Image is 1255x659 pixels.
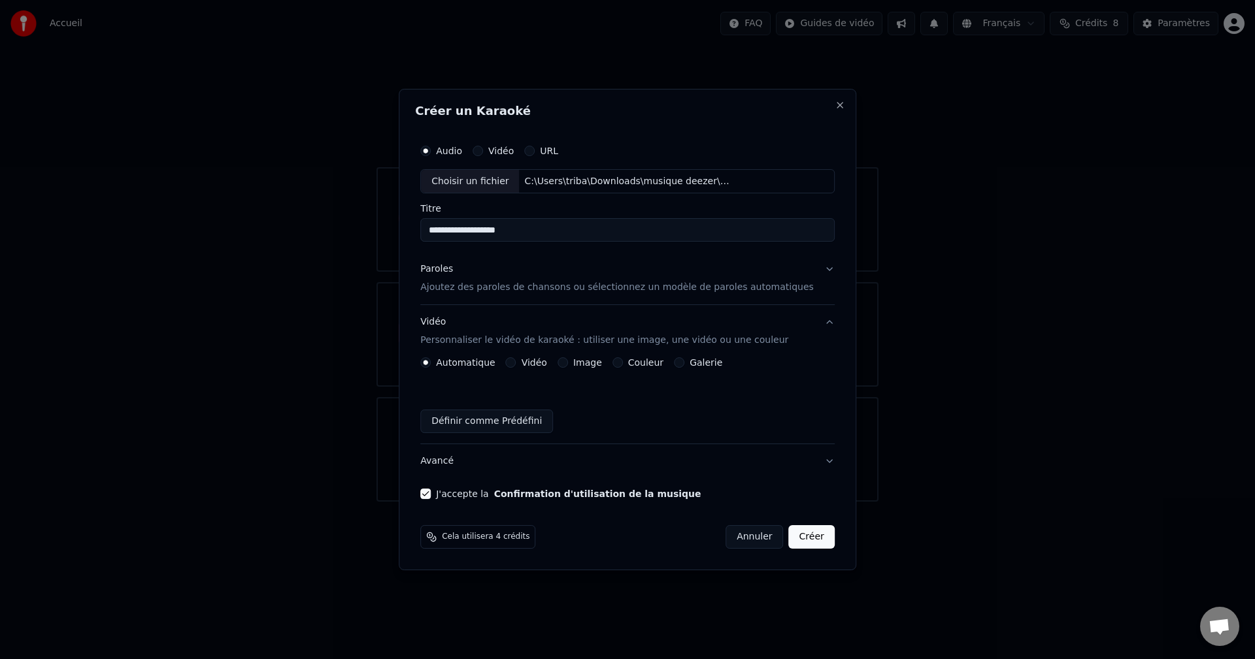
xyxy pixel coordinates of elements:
label: Vidéo [488,146,514,155]
button: Avancé [420,444,835,478]
p: Personnaliser le vidéo de karaoké : utiliser une image, une vidéo ou une couleur [420,334,788,347]
div: VidéoPersonnaliser le vidéo de karaoké : utiliser une image, une vidéo ou une couleur [420,357,835,443]
label: J'accepte la [436,489,701,498]
h2: Créer un Karaoké [415,105,840,117]
label: URL [540,146,558,155]
button: VidéoPersonnaliser le vidéo de karaoké : utiliser une image, une vidéo ou une couleur [420,306,835,358]
button: ParolesAjoutez des paroles de chansons ou sélectionnez un modèle de paroles automatiques [420,253,835,305]
div: Choisir un fichier [421,170,519,193]
label: Vidéo [522,358,547,367]
div: Paroles [420,263,453,276]
label: Couleur [628,358,663,367]
label: Image [573,358,602,367]
div: C:\Users\triba\Downloads\musique deezer\Maître Gims - Pirate.mp3 [520,175,742,188]
p: Ajoutez des paroles de chansons ou sélectionnez un modèle de paroles automatiques [420,281,814,295]
div: Vidéo [420,316,788,347]
span: Cela utilisera 4 crédits [442,532,529,542]
label: Audio [436,146,462,155]
label: Galerie [690,358,722,367]
button: Créer [789,525,835,549]
label: Automatique [436,358,495,367]
label: Titre [420,204,835,214]
button: Définir comme Prédéfini [420,410,553,433]
button: Annuler [726,525,783,549]
button: J'accepte la [494,489,701,498]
